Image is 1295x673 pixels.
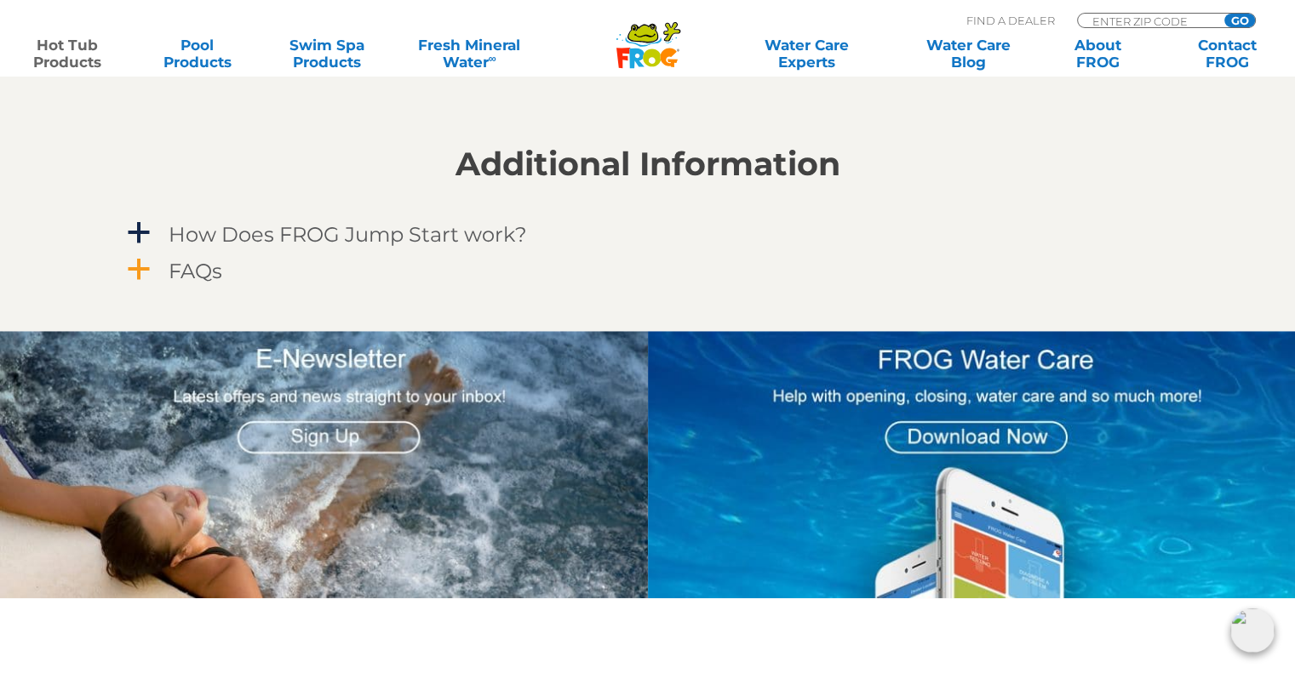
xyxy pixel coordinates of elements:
input: Zip Code Form [1091,14,1206,28]
h4: FAQs [169,260,222,282]
span: a [126,220,152,246]
sup: ∞ [488,52,496,65]
a: Water CareExperts [725,37,889,71]
h4: How Does FROG Jump Start work? [169,223,527,246]
a: AboutFROG [1047,37,1148,71]
h2: Additional Information [124,145,1172,183]
a: ContactFROG [1178,37,1278,71]
p: Find A Dealer [966,13,1055,28]
input: GO [1224,14,1255,27]
img: openIcon [1230,608,1275,653]
a: Swim SpaProducts [277,37,377,71]
a: Hot TubProducts [17,37,117,71]
a: PoolProducts [146,37,247,71]
a: Water CareBlog [918,37,1018,71]
span: a [126,257,152,282]
a: a How Does FROG Jump Start work? [124,219,1172,250]
a: Fresh MineralWater∞ [406,37,532,71]
a: a FAQs [124,255,1172,287]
